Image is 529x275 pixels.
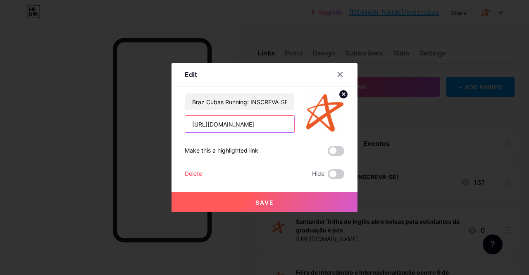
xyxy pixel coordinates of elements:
[185,93,294,110] input: Title
[185,146,258,156] div: Make this a highlighted link
[185,169,202,179] div: Delete
[185,116,294,132] input: URL
[255,199,274,206] span: Save
[305,93,344,133] img: link_thumbnail
[185,69,197,79] div: Edit
[172,192,357,212] button: Save
[312,169,324,179] span: Hide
